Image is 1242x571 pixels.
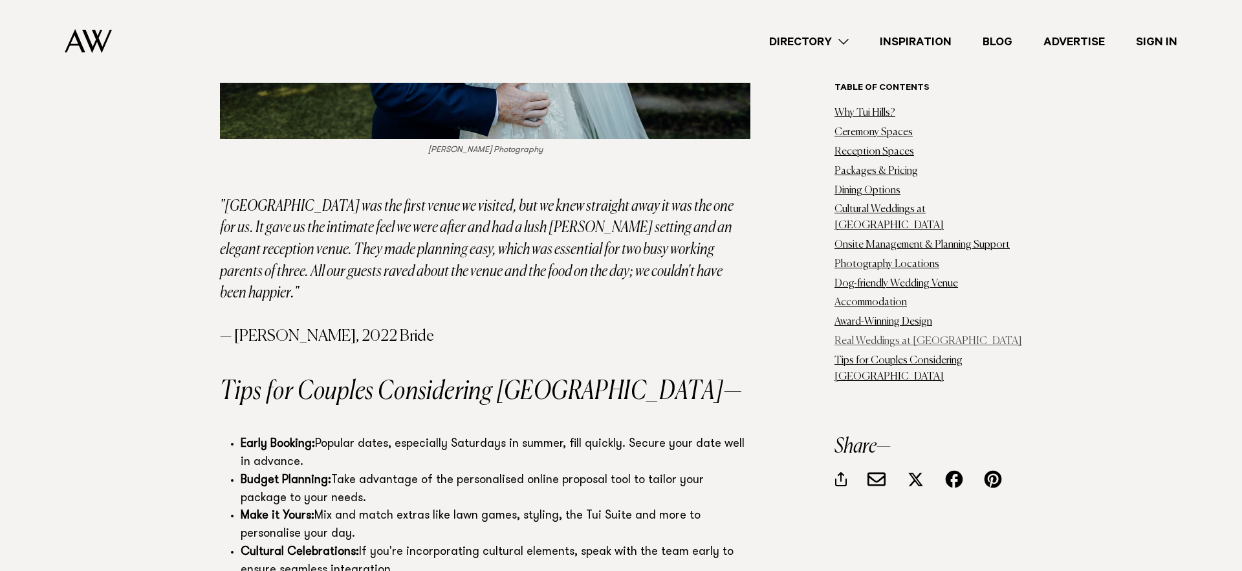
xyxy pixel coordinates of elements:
li: Mix and match extras like lawn games, styling, the Tui Suite and more to personalise your day. [241,508,750,544]
a: Packages & Pricing [834,166,918,177]
a: Directory [754,33,864,50]
h6: Table of contents [834,83,1022,95]
a: Onsite Management & Planning Support [834,240,1010,250]
a: Ceremony Spaces [834,127,913,138]
strong: Make it Yours: [241,510,314,522]
a: Tips for Couples Considering [GEOGRAPHIC_DATA] [834,356,963,382]
h3: Share [834,436,1022,457]
strong: Cultural Celebrations: [241,546,359,558]
a: Advertise [1028,33,1120,50]
a: Award-Winning Design [834,317,932,327]
li: Take advantage of the personalised online proposal tool to tailor your package to your needs. [241,472,750,508]
strong: Budget Planning: [241,475,331,486]
a: Sign In [1120,33,1193,50]
strong: Early Booking: [241,438,315,450]
p: — [PERSON_NAME], 2022 Bride [220,196,750,348]
em: "[GEOGRAPHIC_DATA] was the first venue we visited, but we knew straight away it was the one for u... [220,199,735,301]
a: Reception Spaces [834,147,914,157]
li: Popular dates, especially Saturdays in summer, fill quickly. Secure your date well in advance. [241,436,750,472]
a: Photography Locations [834,259,939,270]
h2: Tips for Couples Considering [GEOGRAPHIC_DATA] [220,379,750,405]
a: Blog [967,33,1028,50]
a: Why Tui Hills? [834,108,895,118]
em: [PERSON_NAME] Photography [428,145,543,154]
a: Cultural Weddings at [GEOGRAPHIC_DATA] [834,204,944,231]
a: Inspiration [864,33,967,50]
a: Real Weddings at [GEOGRAPHIC_DATA] [834,336,1022,347]
a: Dining Options [834,185,900,195]
a: Dog-friendly Wedding Venue [834,278,958,288]
img: Auckland Weddings Logo [65,29,112,53]
a: Accommodation [834,297,907,308]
